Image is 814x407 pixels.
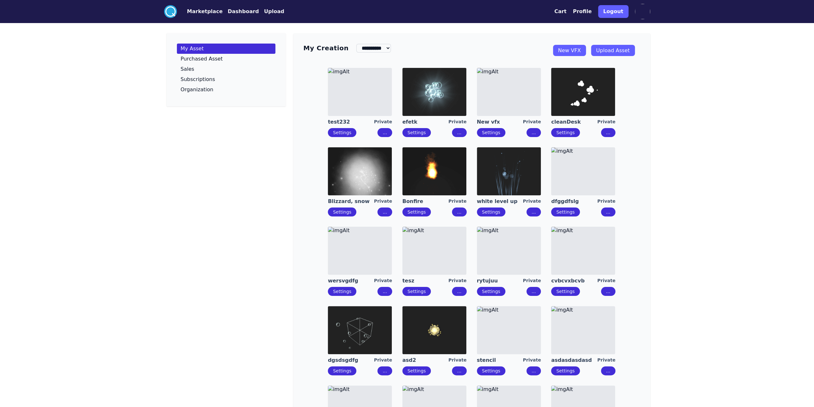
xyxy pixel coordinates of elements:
button: ... [377,287,392,296]
a: Settings [556,289,574,294]
button: ... [452,128,466,137]
button: Settings [551,208,580,216]
a: Upload [259,8,284,15]
a: Subscriptions [177,74,275,85]
button: ... [452,208,466,216]
img: imgAlt [551,306,615,354]
button: Settings [477,208,505,216]
div: Private [448,198,467,205]
a: white level up [477,198,523,205]
a: Settings [333,130,351,135]
div: Private [523,357,541,364]
img: imgAlt [328,306,392,354]
a: Settings [407,289,426,294]
div: Private [448,277,467,284]
button: ... [452,366,466,375]
button: Settings [402,128,431,137]
h3: My Creation [304,44,349,53]
img: imgAlt [328,68,392,116]
div: Private [523,198,541,205]
div: Private [597,277,615,284]
button: Settings [328,208,356,216]
a: rytujuu [477,277,523,284]
button: ... [601,208,615,216]
a: Settings [333,289,351,294]
button: ... [377,366,392,375]
a: Settings [556,209,574,215]
button: ... [377,128,392,137]
button: Settings [328,287,356,296]
img: imgAlt [477,306,541,354]
div: Private [523,118,541,126]
button: ... [526,128,541,137]
button: ... [526,208,541,216]
a: Upload Asset [591,45,635,56]
button: Settings [402,208,431,216]
img: profile [635,4,650,19]
img: imgAlt [402,306,466,354]
a: Organization [177,85,275,95]
a: Settings [482,209,500,215]
button: Settings [477,366,505,375]
button: ... [601,287,615,296]
div: Private [597,198,615,205]
a: Sales [177,64,275,74]
button: ... [601,366,615,375]
button: ... [377,208,392,216]
a: Settings [482,289,500,294]
button: Settings [477,287,505,296]
img: imgAlt [551,147,615,195]
p: My Asset [181,46,204,51]
a: New VFX [553,45,586,56]
div: Private [523,277,541,284]
a: Settings [482,368,500,373]
button: Settings [328,366,356,375]
a: stencil [477,357,523,364]
div: Private [597,357,615,364]
a: Settings [407,130,426,135]
a: cleanDesk [551,118,597,126]
a: Marketplace [177,8,223,15]
a: asd2 [402,357,448,364]
button: Settings [328,128,356,137]
div: Private [597,118,615,126]
a: asdasdasdasd [551,357,597,364]
img: imgAlt [402,147,466,195]
a: New vfx [477,118,523,126]
a: Logout [598,3,628,20]
a: Settings [556,368,574,373]
a: cvbcvxbcvb [551,277,597,284]
a: Settings [556,130,574,135]
a: Settings [333,209,351,215]
button: ... [526,366,541,375]
div: Private [374,357,392,364]
button: ... [601,128,615,137]
button: Upload [264,8,284,15]
a: Blizzard, snow [328,198,374,205]
a: efetk [402,118,448,126]
button: Settings [551,287,580,296]
button: Profile [573,8,592,15]
a: test232 [328,118,374,126]
div: Private [374,198,392,205]
img: imgAlt [477,147,541,195]
button: Settings [402,287,431,296]
img: imgAlt [328,147,392,195]
div: Private [448,357,467,364]
a: My Asset [177,44,275,54]
div: Private [374,118,392,126]
p: Sales [181,67,194,72]
button: Settings [477,128,505,137]
a: Settings [482,130,500,135]
a: dgsdsgdfg [328,357,374,364]
a: wersvgdfg [328,277,374,284]
p: Subscriptions [181,77,215,82]
a: Dashboard [223,8,259,15]
button: Dashboard [228,8,259,15]
button: ... [452,287,466,296]
a: Settings [333,368,351,373]
img: imgAlt [477,227,541,275]
a: tesz [402,277,448,284]
img: imgAlt [551,68,615,116]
